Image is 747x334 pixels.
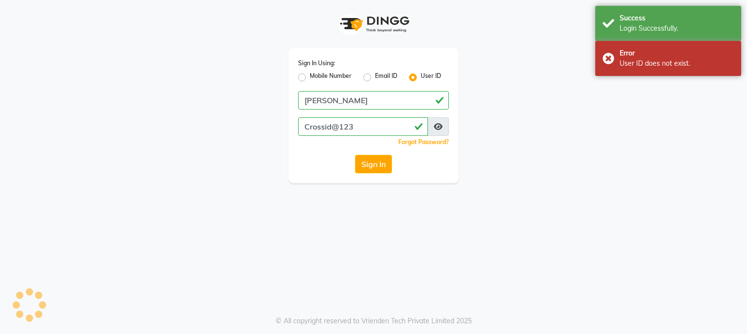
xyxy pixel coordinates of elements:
[298,59,335,68] label: Sign In Using:
[298,117,428,136] input: Username
[620,13,734,23] div: Success
[335,10,412,38] img: logo1.svg
[421,72,441,83] label: User ID
[398,138,449,146] a: Forgot Password?
[620,23,734,34] div: Login Successfully.
[375,72,397,83] label: Email ID
[355,155,392,173] button: Sign In
[310,72,352,83] label: Mobile Number
[298,91,449,110] input: Username
[620,58,734,69] div: User ID does not exist.
[620,48,734,58] div: Error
